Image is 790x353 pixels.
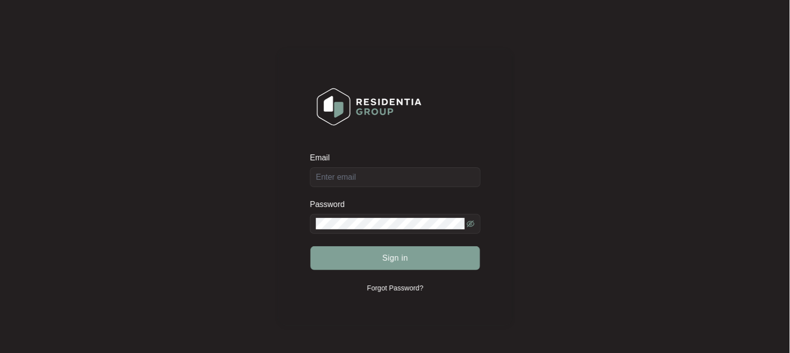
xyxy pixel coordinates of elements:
[310,246,480,270] button: Sign in
[310,81,428,132] img: Login Logo
[467,220,475,228] span: eye-invisible
[382,252,408,264] span: Sign in
[310,167,481,187] input: Email
[310,153,337,163] label: Email
[367,283,424,293] p: Forgot Password?
[310,200,352,210] label: Password
[316,218,465,230] input: Password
